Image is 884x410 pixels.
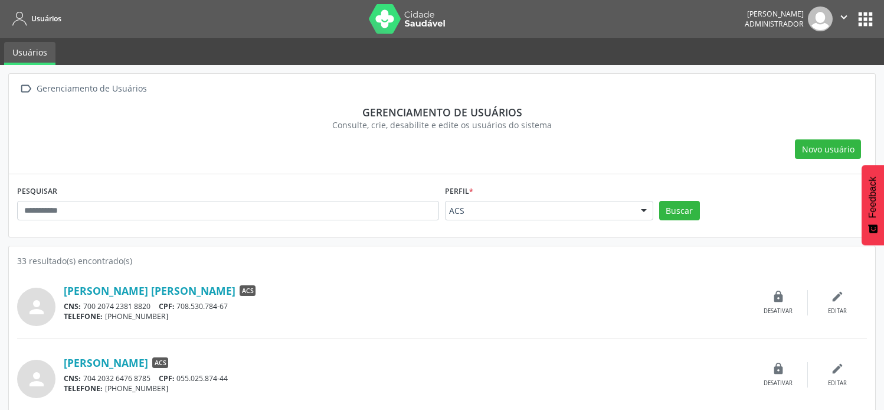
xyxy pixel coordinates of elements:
div: Gerenciamento de Usuários [34,80,149,97]
a: [PERSON_NAME] [64,356,148,369]
div: Consulte, crie, desabilite e edite os usuários do sistema [25,119,859,131]
a: [PERSON_NAME] [PERSON_NAME] [64,284,235,297]
div: [PHONE_NUMBER] [64,311,749,321]
div: [PERSON_NAME] [745,9,804,19]
i:  [837,11,850,24]
button: Feedback - Mostrar pesquisa [862,165,884,245]
div: Editar [828,379,847,388]
button: Buscar [659,201,700,221]
span: ACS [152,357,168,368]
a:  Gerenciamento de Usuários [17,80,149,97]
img: img [808,6,833,31]
i: person [26,297,47,318]
i: edit [831,362,844,375]
div: 33 resultado(s) encontrado(s) [17,255,867,267]
span: CPF: [159,373,175,383]
span: Novo usuário [802,143,854,155]
a: Usuários [8,9,61,28]
div: 700 2074 2381 8820 708.530.784-67 [64,301,749,311]
span: CNS: [64,301,81,311]
label: Perfil [445,183,473,201]
span: Usuários [31,14,61,24]
div: Desativar [764,307,793,315]
i: lock [772,362,785,375]
div: [PHONE_NUMBER] [64,383,749,393]
i: edit [831,290,844,303]
div: Editar [828,307,847,315]
span: Administrador [745,19,804,29]
span: TELEFONE: [64,383,103,393]
button: Novo usuário [795,139,861,160]
label: PESQUISAR [17,183,57,201]
span: ACS [449,205,629,217]
span: CPF: [159,301,175,311]
div: Desativar [764,379,793,388]
span: Feedback [867,177,878,218]
span: CNS: [64,373,81,383]
i: lock [772,290,785,303]
span: TELEFONE: [64,311,103,321]
div: 704 2032 6476 8785 055.025.874-44 [64,373,749,383]
i:  [17,80,34,97]
span: ACS [240,285,256,296]
div: Gerenciamento de usuários [25,106,859,119]
button:  [833,6,855,31]
button: apps [855,9,876,30]
a: Usuários [4,42,55,65]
